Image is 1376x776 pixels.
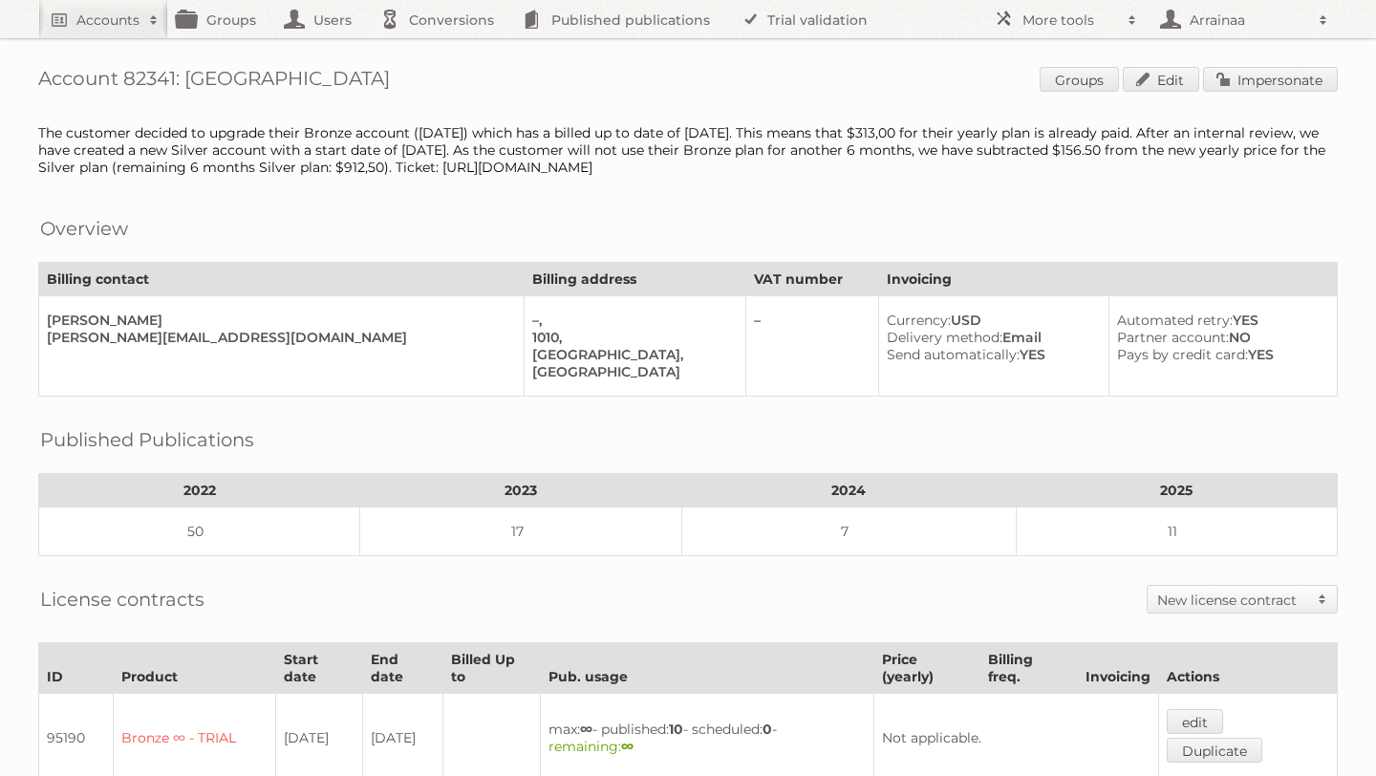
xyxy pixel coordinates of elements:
th: Billing address [525,263,745,296]
div: YES [1117,312,1322,329]
th: Billing contact [39,263,525,296]
strong: ∞ [580,721,592,738]
span: Pays by credit card: [1117,346,1248,363]
h2: License contracts [40,585,204,614]
a: Impersonate [1203,67,1338,92]
strong: 0 [763,721,772,738]
span: Send automatically: [887,346,1020,363]
div: [PERSON_NAME][EMAIL_ADDRESS][DOMAIN_NAME] [47,329,508,346]
td: 50 [39,507,360,556]
td: 11 [1016,507,1337,556]
div: [PERSON_NAME] [47,312,508,329]
span: Toggle [1308,586,1337,613]
div: YES [1117,346,1322,363]
div: 1010, [532,329,729,346]
th: 2025 [1016,474,1337,507]
th: 2022 [39,474,360,507]
a: edit [1167,709,1223,734]
a: Duplicate [1167,738,1262,763]
span: Partner account: [1117,329,1229,346]
div: –, [532,312,729,329]
th: End date [362,643,442,694]
a: Edit [1123,67,1199,92]
h1: Account 82341: [GEOGRAPHIC_DATA] [38,67,1338,96]
h2: More tools [1022,11,1118,30]
h2: Accounts [76,11,140,30]
span: Automated retry: [1117,312,1233,329]
th: Invoicing [1078,643,1159,694]
strong: 10 [669,721,683,738]
div: YES [887,346,1093,363]
strong: ∞ [621,738,634,755]
td: – [745,296,878,397]
th: Billed Up to [442,643,540,694]
span: Currency: [887,312,951,329]
h2: New license contract [1157,591,1308,610]
th: Actions [1159,643,1338,694]
td: 17 [360,507,681,556]
th: Price (yearly) [873,643,980,694]
div: NO [1117,329,1322,346]
th: 2023 [360,474,681,507]
div: USD [887,312,1093,329]
th: Start date [276,643,363,694]
span: remaining: [548,738,634,755]
h2: Overview [40,214,128,243]
th: Invoicing [878,263,1337,296]
span: Delivery method: [887,329,1002,346]
th: Pub. usage [541,643,874,694]
a: Groups [1040,67,1119,92]
th: Billing freq. [980,643,1078,694]
div: Email [887,329,1093,346]
td: 7 [681,507,1016,556]
th: VAT number [745,263,878,296]
div: [GEOGRAPHIC_DATA] [532,363,729,380]
h2: Arrainaa [1185,11,1309,30]
th: Product [114,643,276,694]
h2: Published Publications [40,425,254,454]
a: New license contract [1148,586,1337,613]
div: [GEOGRAPHIC_DATA], [532,346,729,363]
div: The customer decided to upgrade their Bronze account ([DATE]) which has a billed up to date of [D... [38,124,1338,176]
th: ID [39,643,114,694]
th: 2024 [681,474,1016,507]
